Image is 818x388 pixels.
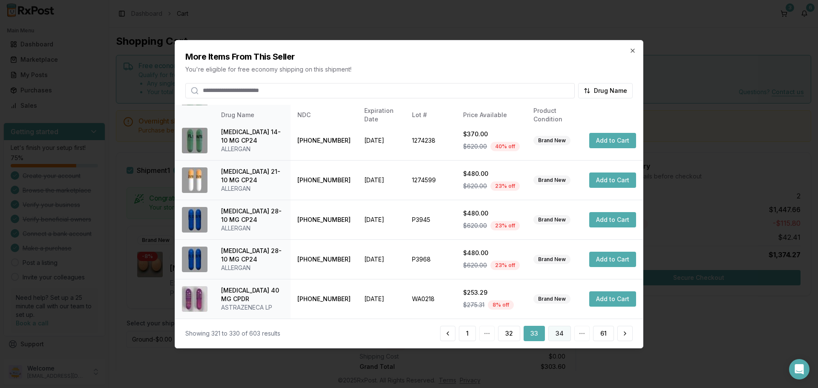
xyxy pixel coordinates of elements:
span: $620.00 [463,182,487,190]
button: Add to Cart [589,252,636,267]
div: Brand New [533,175,570,185]
div: ALLERGAN [221,145,284,153]
button: Add to Cart [589,133,636,148]
span: Drug Name [594,86,627,95]
div: Brand New [533,136,570,145]
td: [PHONE_NUMBER] [291,121,357,160]
span: $620.00 [463,261,487,270]
td: [DATE] [357,160,405,200]
img: Namzaric 28-10 MG CP24 [182,247,207,272]
button: Add to Cart [589,172,636,188]
div: [MEDICAL_DATA] 14-10 MG CP24 [221,128,284,145]
div: [MEDICAL_DATA] 21-10 MG CP24 [221,167,284,184]
th: Product Condition [527,105,582,125]
div: ASTRAZENECA LP [221,303,284,312]
button: Add to Cart [589,212,636,227]
th: Expiration Date [357,105,405,125]
span: $275.31 [463,301,484,309]
button: Add to Cart [589,291,636,307]
button: 32 [498,326,520,341]
td: P3945 [405,200,456,239]
div: Brand New [533,215,570,224]
td: [DATE] [357,279,405,319]
p: You're eligible for free economy shipping on this shipment! [185,65,633,73]
div: ALLERGAN [221,224,284,233]
div: 23 % off [490,261,520,270]
td: P3968 [405,239,456,279]
div: [MEDICAL_DATA] 28-10 MG CP24 [221,207,284,224]
th: Drug Name [214,105,291,125]
button: 34 [548,326,571,341]
div: Showing 321 to 330 of 603 results [185,329,280,338]
td: [DATE] [357,121,405,160]
div: ALLERGAN [221,184,284,193]
td: WA0218 [405,279,456,319]
button: 61 [593,326,614,341]
th: Lot # [405,105,456,125]
span: $620.00 [463,142,487,151]
img: Namzaric 14-10 MG CP24 [182,128,207,153]
h2: More Items From This Seller [185,50,633,62]
div: 23 % off [490,221,520,230]
td: [PHONE_NUMBER] [291,160,357,200]
div: $480.00 [463,249,520,257]
td: 1274599 [405,160,456,200]
td: 1274238 [405,121,456,160]
div: Brand New [533,255,570,264]
div: $253.29 [463,288,520,297]
div: $370.00 [463,130,520,138]
div: [MEDICAL_DATA] 28-10 MG CP24 [221,247,284,264]
img: Namzaric 28-10 MG CP24 [182,207,207,233]
td: [DATE] [357,239,405,279]
div: 8 % off [488,300,514,310]
img: NexIUM 40 MG CPDR [182,286,207,312]
span: $620.00 [463,221,487,230]
button: 1 [459,326,476,341]
div: [MEDICAL_DATA] 40 MG CPDR [221,286,284,303]
div: $480.00 [463,170,520,178]
th: NDC [291,105,357,125]
button: 33 [524,326,545,341]
div: 23 % off [490,181,520,191]
td: [PHONE_NUMBER] [291,200,357,239]
div: $480.00 [463,209,520,218]
div: 40 % off [490,142,520,151]
td: [PHONE_NUMBER] [291,279,357,319]
div: Brand New [533,294,570,304]
th: Price Available [456,105,527,125]
div: ALLERGAN [221,264,284,272]
td: [PHONE_NUMBER] [291,239,357,279]
img: Namzaric 21-10 MG CP24 [182,167,207,193]
td: [DATE] [357,200,405,239]
button: Drug Name [578,83,633,98]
